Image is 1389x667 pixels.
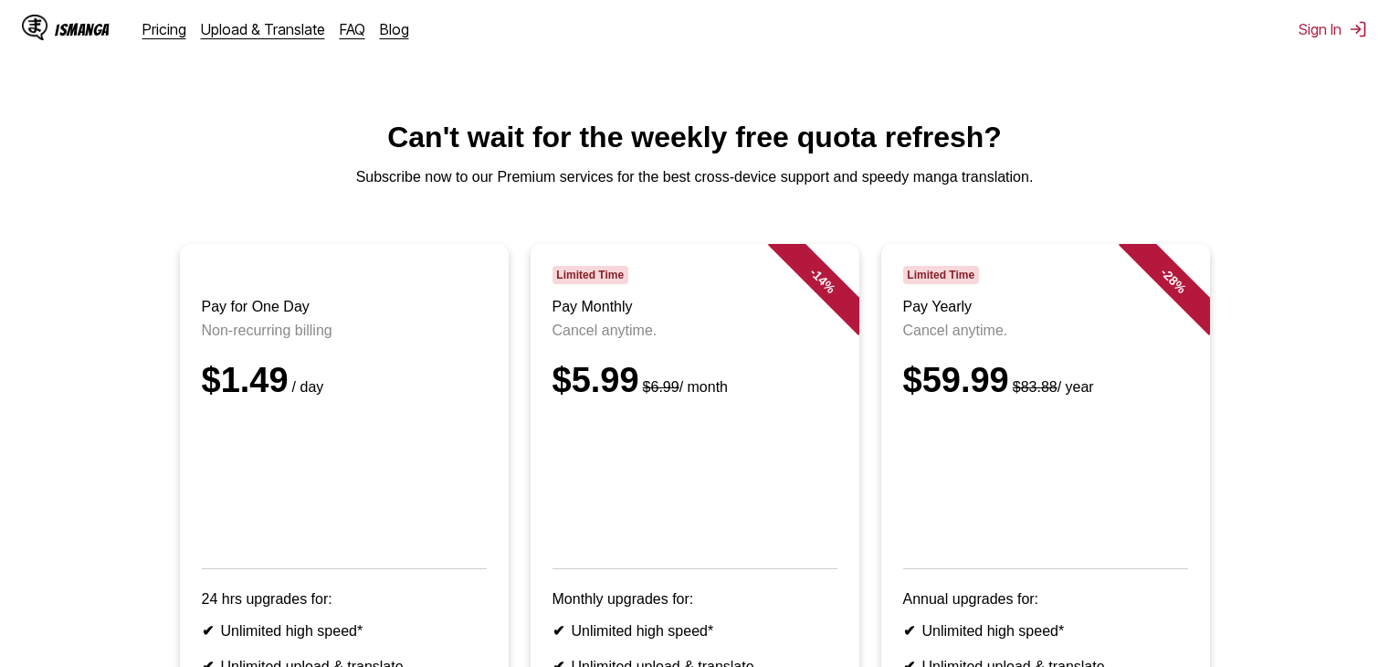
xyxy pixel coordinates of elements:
a: FAQ [340,20,365,38]
small: / year [1009,379,1094,395]
div: $5.99 [552,361,837,400]
li: Unlimited high speed* [202,622,487,640]
small: / day [289,379,324,395]
s: $83.88 [1013,379,1058,395]
a: IsManga LogoIsManga [22,15,142,44]
div: - 28 % [1118,226,1227,335]
b: ✔ [202,623,214,639]
p: 24 hrs upgrades for: [202,591,487,608]
b: ✔ [552,623,564,639]
img: IsManga Logo [22,15,47,40]
button: Sign In [1299,20,1367,38]
h3: Pay for One Day [202,299,487,315]
s: $6.99 [643,379,679,395]
span: Limited Time [552,266,628,284]
a: Pricing [142,20,186,38]
p: Cancel anytime. [552,323,837,339]
li: Unlimited high speed* [903,622,1188,640]
iframe: PayPal [202,422,487,543]
div: IsManga [55,21,110,38]
p: Annual upgrades for: [903,591,1188,608]
iframe: PayPal [552,422,837,543]
a: Blog [380,20,409,38]
small: / month [639,379,728,395]
p: Cancel anytime. [903,323,1188,339]
h3: Pay Yearly [903,299,1188,315]
img: Sign out [1349,20,1367,38]
p: Subscribe now to our Premium services for the best cross-device support and speedy manga translat... [15,169,1374,185]
div: - 14 % [767,226,877,335]
p: Non-recurring billing [202,323,487,339]
span: Limited Time [903,266,979,284]
p: Monthly upgrades for: [552,591,837,608]
li: Unlimited high speed* [552,622,837,640]
h1: Can't wait for the weekly free quota refresh? [15,121,1374,154]
div: $59.99 [903,361,1188,400]
iframe: PayPal [903,422,1188,543]
div: $1.49 [202,361,487,400]
a: Upload & Translate [201,20,325,38]
b: ✔ [903,623,915,639]
h3: Pay Monthly [552,299,837,315]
